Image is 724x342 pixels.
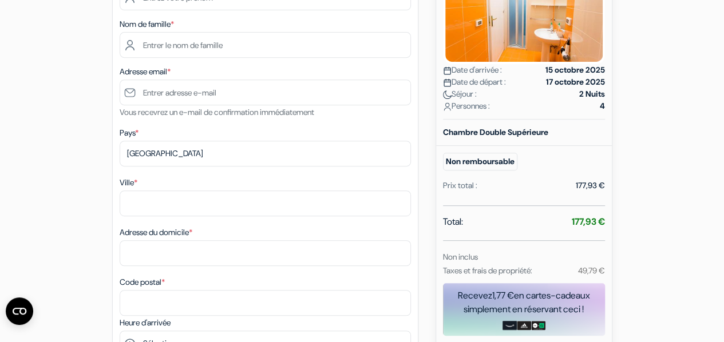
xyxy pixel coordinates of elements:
strong: 2 Nuits [579,88,605,100]
label: Ville [120,177,137,189]
strong: 4 [600,100,605,112]
span: Total: [443,215,463,229]
div: Prix total : [443,180,477,192]
b: Chambre Double Supérieure [443,127,548,137]
input: Entrer le nom de famille [120,32,411,58]
img: adidas-card.png [517,321,531,330]
label: Nom de famille [120,18,174,30]
div: 177,93 € [576,180,605,192]
label: Heure d'arrivée [120,317,171,329]
input: Entrer adresse e-mail [120,79,411,105]
img: uber-uber-eats-card.png [531,321,545,330]
label: Pays [120,127,139,139]
strong: 177,93 € [572,216,605,228]
small: Non remboursable [443,153,517,170]
small: Taxes et frais de propriété: [443,265,532,276]
span: Séjour : [443,88,477,100]
img: calendar.svg [443,66,452,75]
img: moon.svg [443,90,452,99]
span: 1,77 € [492,289,514,301]
img: user_icon.svg [443,102,452,111]
label: Adresse du domicile [120,226,192,238]
button: Ouvrir le widget CMP [6,297,33,325]
label: Code postal [120,276,165,288]
small: 49,79 € [577,265,604,276]
strong: 15 octobre 2025 [545,64,605,76]
img: amazon-card-no-text.png [503,321,517,330]
span: Personnes : [443,100,490,112]
div: Recevez en cartes-cadeaux simplement en réservant ceci ! [443,289,605,316]
img: calendar.svg [443,78,452,87]
strong: 17 octobre 2025 [546,76,605,88]
small: Vous recevrez un e-mail de confirmation immédiatement [120,107,314,117]
span: Date d'arrivée : [443,64,502,76]
label: Adresse email [120,66,171,78]
small: Non inclus [443,252,478,262]
span: Date de départ : [443,76,506,88]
